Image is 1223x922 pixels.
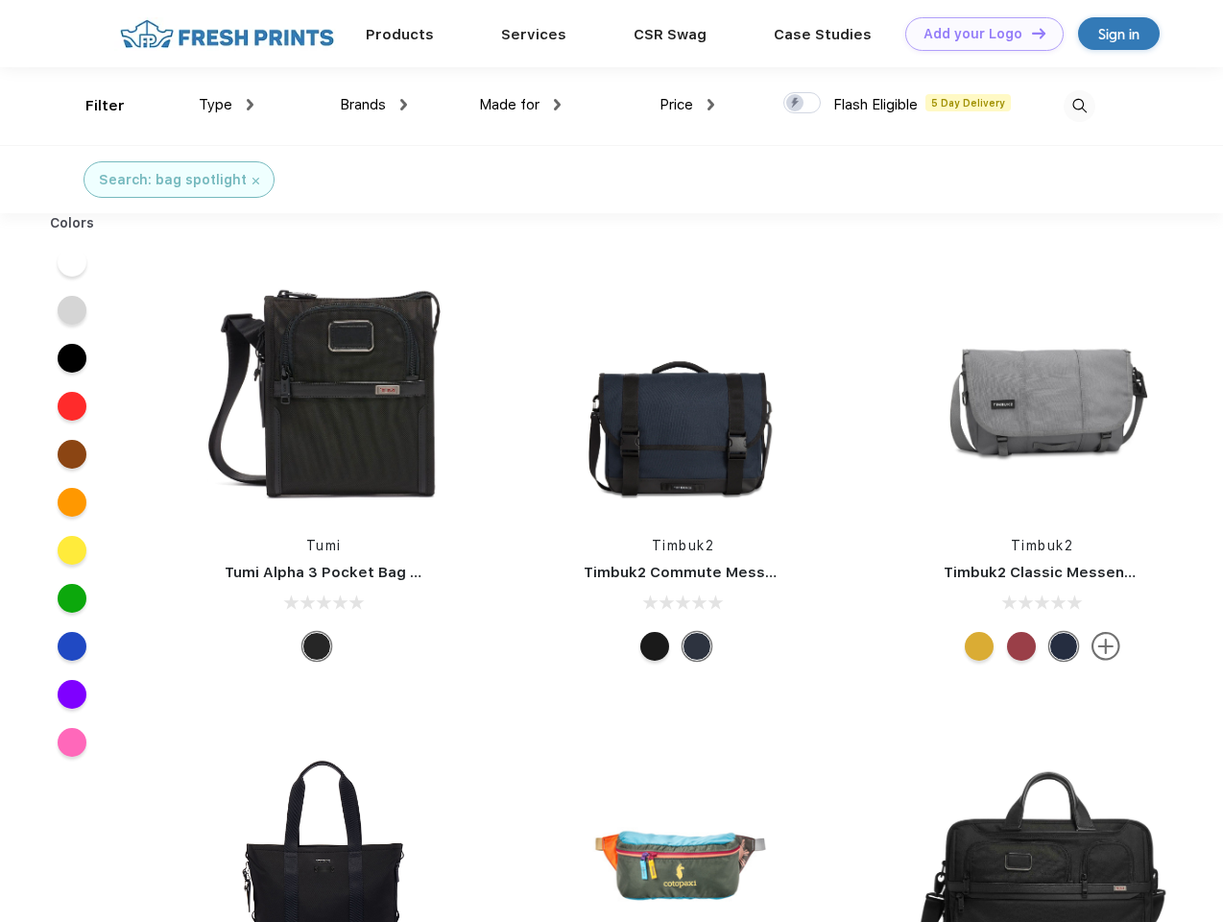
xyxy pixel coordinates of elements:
a: Timbuk2 Commute Messenger Bag [584,564,841,581]
span: Flash Eligible [833,96,918,113]
a: Tumi Alpha 3 Pocket Bag Small [225,564,449,581]
div: Filter [85,95,125,117]
img: func=resize&h=266 [555,261,810,517]
span: 5 Day Delivery [925,94,1011,111]
img: dropdown.png [554,99,561,110]
img: dropdown.png [400,99,407,110]
img: dropdown.png [247,99,253,110]
a: Sign in [1078,17,1160,50]
div: Eco Nautical [683,632,711,661]
div: Sign in [1098,23,1139,45]
img: desktop_search.svg [1064,90,1095,122]
span: Made for [479,96,540,113]
div: Black [302,632,331,661]
img: filter_cancel.svg [252,178,259,184]
div: Colors [36,213,109,233]
span: Brands [340,96,386,113]
a: Products [366,26,434,43]
img: more.svg [1091,632,1120,661]
a: Tumi [306,538,342,553]
div: Eco Bookish [1007,632,1036,661]
a: Timbuk2 [652,538,715,553]
img: dropdown.png [707,99,714,110]
span: Price [659,96,693,113]
span: Type [199,96,232,113]
div: Eco Nautical [1049,632,1078,661]
img: DT [1032,28,1045,38]
img: func=resize&h=266 [915,261,1170,517]
a: Timbuk2 Classic Messenger Bag [944,564,1182,581]
img: fo%20logo%202.webp [114,17,340,51]
div: Add your Logo [923,26,1022,42]
div: Search: bag spotlight [99,170,247,190]
img: func=resize&h=266 [196,261,451,517]
a: Timbuk2 [1011,538,1074,553]
div: Eco Black [640,632,669,661]
div: Eco Amber [965,632,994,661]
